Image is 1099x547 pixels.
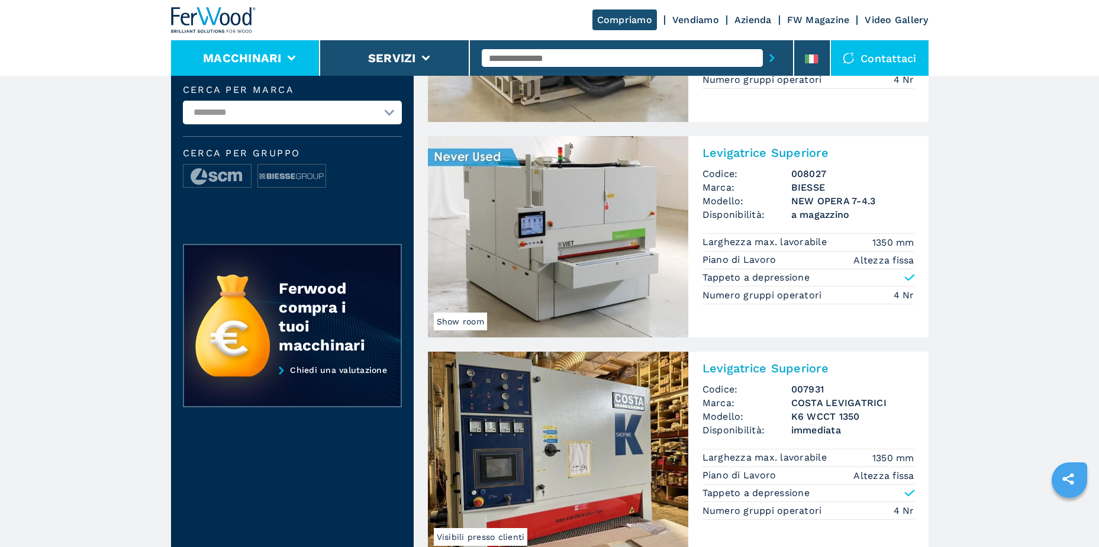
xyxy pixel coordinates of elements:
span: Modello: [702,194,791,208]
em: 4 Nr [894,73,914,86]
h3: BIESSE [791,181,914,194]
a: Vendiamo [672,14,719,25]
span: Disponibilità: [702,208,791,221]
a: Compriamo [592,9,657,30]
a: Azienda [734,14,772,25]
p: Tappeto a depressione [702,487,810,500]
img: image [258,165,325,188]
a: sharethis [1053,464,1083,494]
span: immediata [791,423,914,437]
a: Video Gallery [865,14,928,25]
span: Marca: [702,396,791,410]
p: Larghezza max. lavorabile [702,451,830,464]
em: Altezza fissa [853,253,914,267]
span: Disponibilità: [702,423,791,437]
em: 1350 mm [872,451,914,465]
span: Marca: [702,181,791,194]
a: Chiedi una valutazione [183,365,402,408]
img: Levigatrice Superiore BIESSE NEW OPERA 7-4.3 [428,136,688,337]
span: Codice: [702,167,791,181]
span: Codice: [702,382,791,396]
h3: K6 WCCT 1350 [791,410,914,423]
span: Visibili presso clienti [434,528,528,546]
h3: 007931 [791,382,914,396]
em: Altezza fissa [853,469,914,482]
img: Ferwood [171,7,256,33]
button: submit-button [763,44,781,72]
em: 4 Nr [894,288,914,302]
img: Contattaci [843,52,855,64]
p: Piano di Lavoro [702,469,779,482]
h2: Levigatrice Superiore [702,146,914,160]
a: Levigatrice Superiore BIESSE NEW OPERA 7-4.3Show roomLevigatrice SuperioreCodice:008027Marca:BIES... [428,136,929,337]
span: Show room [434,313,487,330]
h2: Levigatrice Superiore [702,361,914,375]
p: Larghezza max. lavorabile [702,236,830,249]
h3: NEW OPERA 7-4.3 [791,194,914,208]
p: Numero gruppi operatori [702,504,825,517]
h3: 008027 [791,167,914,181]
a: FW Magazine [787,14,850,25]
iframe: Chat [1049,494,1090,538]
div: Contattaci [831,40,929,76]
em: 4 Nr [894,504,914,517]
button: Macchinari [203,51,282,65]
em: 1350 mm [872,236,914,249]
h3: COSTA LEVIGATRICI [791,396,914,410]
p: Tappeto a depressione [702,271,810,284]
span: Cerca per Gruppo [183,149,402,158]
p: Numero gruppi operatori [702,289,825,302]
span: Modello: [702,410,791,423]
p: Piano di Lavoro [702,253,779,266]
button: Servizi [368,51,416,65]
label: Cerca per marca [183,85,402,95]
img: image [183,165,251,188]
div: Ferwood compra i tuoi macchinari [279,279,377,355]
p: Numero gruppi operatori [702,73,825,86]
span: a magazzino [791,208,914,221]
